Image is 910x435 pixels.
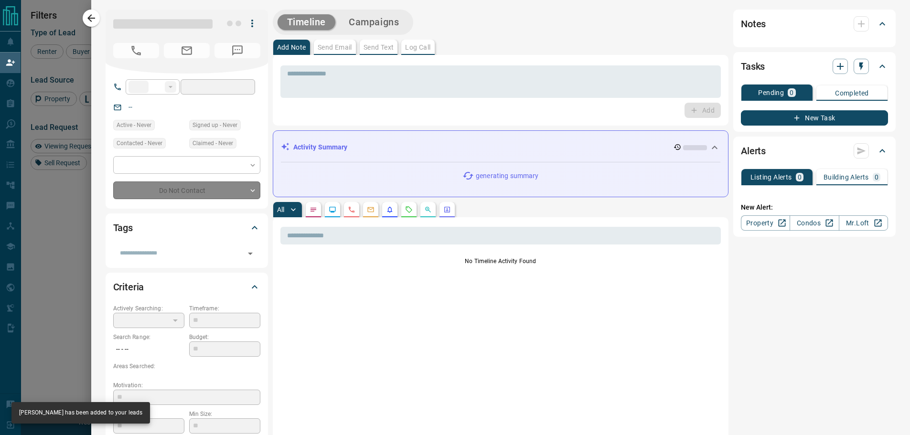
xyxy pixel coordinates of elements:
[741,143,766,159] h2: Alerts
[189,333,260,341] p: Budget:
[443,206,451,213] svg: Agent Actions
[741,12,888,35] div: Notes
[113,304,184,313] p: Actively Searching:
[741,59,765,74] h2: Tasks
[790,89,793,96] p: 0
[824,174,869,180] p: Building Alerts
[113,276,260,298] div: Criteria
[741,110,888,126] button: New Task
[339,14,408,30] button: Campaigns
[476,171,538,181] p: generating summary
[117,138,162,148] span: Contacted - Never
[277,206,285,213] p: All
[750,174,792,180] p: Listing Alerts
[277,44,306,51] p: Add Note
[19,405,142,421] div: [PERSON_NAME] has been added to your leads
[244,247,257,260] button: Open
[310,206,317,213] svg: Notes
[741,139,888,162] div: Alerts
[741,55,888,78] div: Tasks
[117,120,151,130] span: Active - Never
[405,206,413,213] svg: Requests
[741,215,790,231] a: Property
[278,14,336,30] button: Timeline
[281,138,721,156] div: Activity Summary
[193,138,233,148] span: Claimed - Never
[741,202,888,212] p: New Alert:
[113,362,260,371] p: Areas Searched:
[835,90,869,96] p: Completed
[113,381,260,390] p: Motivation:
[214,43,260,58] span: No Number
[189,410,260,418] p: Min Size:
[113,43,159,58] span: No Number
[189,304,260,313] p: Timeframe:
[348,206,355,213] svg: Calls
[193,120,237,130] span: Signed up - Never
[758,89,784,96] p: Pending
[329,206,336,213] svg: Lead Browsing Activity
[798,174,802,180] p: 0
[386,206,394,213] svg: Listing Alerts
[875,174,878,180] p: 0
[293,142,348,152] p: Activity Summary
[367,206,375,213] svg: Emails
[113,220,133,235] h2: Tags
[790,215,839,231] a: Condos
[424,206,432,213] svg: Opportunities
[280,257,721,265] p: No Timeline Activity Found
[113,333,184,341] p: Search Range:
[113,279,144,295] h2: Criteria
[839,215,888,231] a: Mr.Loft
[164,43,210,58] span: No Email
[113,341,184,357] p: -- - --
[113,216,260,239] div: Tags
[128,103,132,111] a: --
[113,181,260,199] div: Do Not Contact
[741,16,766,32] h2: Notes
